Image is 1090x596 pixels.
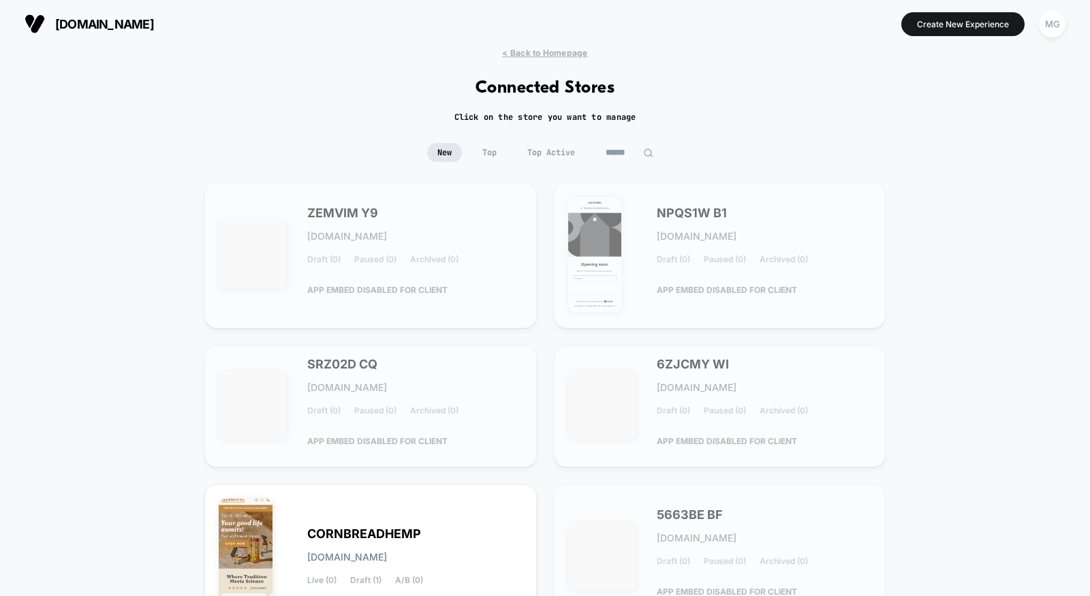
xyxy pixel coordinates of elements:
[657,208,727,218] span: NPQS1W B1
[20,13,158,35] button: [DOMAIN_NAME]
[657,383,736,392] span: [DOMAIN_NAME]
[657,429,797,453] span: APP EMBED DISABLED FOR CLIENT
[760,255,808,264] span: Archived (0)
[657,533,736,543] span: [DOMAIN_NAME]
[427,143,462,162] span: New
[307,576,337,585] span: Live (0)
[219,221,287,289] img: ZEMVIM_Y9
[657,232,736,241] span: [DOMAIN_NAME]
[307,406,341,415] span: Draft (0)
[307,552,387,562] span: [DOMAIN_NAME]
[55,17,154,31] span: [DOMAIN_NAME]
[307,232,387,241] span: [DOMAIN_NAME]
[350,576,381,585] span: Draft (1)
[704,255,746,264] span: Paused (0)
[568,522,636,591] img: 5663BE_BF
[704,556,746,566] span: Paused (0)
[760,406,808,415] span: Archived (0)
[307,208,378,218] span: ZEMVIM Y9
[307,383,387,392] span: [DOMAIN_NAME]
[410,406,458,415] span: Archived (0)
[1035,10,1070,38] button: MG
[307,360,377,369] span: SRZ02D CQ
[502,48,587,58] span: < Back to Homepage
[476,78,615,98] h1: Connected Stores
[568,371,636,439] img: 6ZJCMY_WI
[657,510,723,520] span: 5663BE BF
[25,14,45,34] img: Visually logo
[760,556,808,566] span: Archived (0)
[657,556,690,566] span: Draft (0)
[568,197,622,313] img: NPQS1W_B1
[219,371,287,439] img: SRZ02D_CQ
[704,406,746,415] span: Paused (0)
[1039,11,1065,37] div: MG
[307,429,448,453] span: APP EMBED DISABLED FOR CLIENT
[307,255,341,264] span: Draft (0)
[410,255,458,264] span: Archived (0)
[643,148,653,158] img: edit
[657,406,690,415] span: Draft (0)
[901,12,1025,36] button: Create New Experience
[395,576,423,585] span: A/B (0)
[657,255,690,264] span: Draft (0)
[307,529,421,539] span: CORNBREADHEMP
[657,278,797,302] span: APP EMBED DISABLED FOR CLIENT
[657,360,729,369] span: 6ZJCMY WI
[307,278,448,302] span: APP EMBED DISABLED FOR CLIENT
[517,143,585,162] span: Top Active
[354,255,396,264] span: Paused (0)
[472,143,507,162] span: Top
[354,406,396,415] span: Paused (0)
[454,112,636,123] h2: Click on the store you want to manage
